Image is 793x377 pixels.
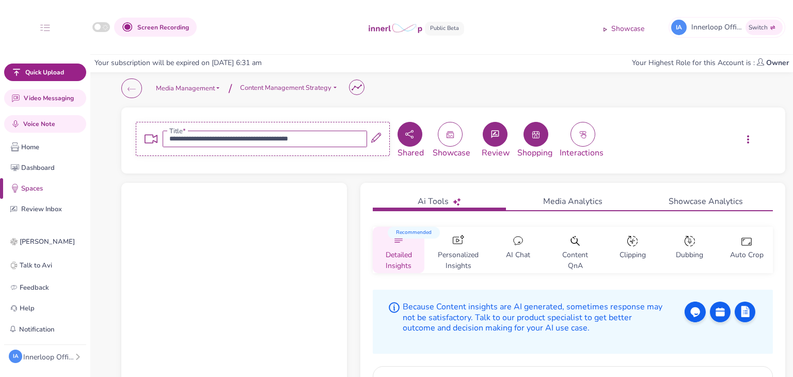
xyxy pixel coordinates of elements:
span: Review [482,147,515,159]
p: Showcase [611,24,644,35]
p: Personalized Insights [438,250,479,265]
span: Video Messaging [24,93,74,103]
button: Quick Upload [4,64,86,81]
a: Feedback [8,281,82,294]
img: cal-icon [708,302,733,326]
img: form-icon [733,302,757,326]
p: Notification [19,324,54,335]
span: / [229,81,232,98]
span: Shared [398,122,431,159]
img: showcase icon [600,23,610,33]
button: Content Management Strategy [232,80,344,97]
button: Media Management [146,80,229,98]
a: [PERSON_NAME] [8,234,82,249]
button: Voice Note [4,115,86,133]
p: Detailed Insights [381,250,417,265]
img: info-icon [388,302,400,313]
button: Notification [8,323,55,336]
img: chat-icon [683,302,708,326]
button: Switch [746,20,783,35]
b: Owner [766,58,789,68]
div: IA [671,20,687,35]
span: Interactions [560,147,604,159]
span: Recommended [388,227,440,239]
p: Because Content insights are AI generated, sometimes response may not be satisfactory. Talk to ou... [403,302,665,334]
p: Help [20,303,35,314]
div: Your Highest Role for this Account is : [628,57,793,68]
span: Showcase [433,147,470,159]
p: [PERSON_NAME] [20,237,75,247]
div: IA [9,350,22,363]
p: Clipping [620,250,646,265]
a: Showcase Analytics [639,195,772,210]
div: Your subscription will be expired on [DATE] 6:31 am [90,57,266,68]
a: Talk to Avi [8,258,82,273]
button: Screen Recording [114,18,197,37]
p: Dubbing [676,250,703,265]
label: Title [169,128,186,135]
p: Home [21,142,85,153]
a: Ai Tools [373,195,506,210]
p: Auto Crop [730,250,764,265]
p: Content QnA [558,250,593,265]
p: Talk to Avi [20,260,52,271]
span: Quick Upload [25,68,64,77]
div: Innerloop Official Account [23,352,74,363]
span: Innerloop Official [691,22,743,33]
a: Help [8,302,82,315]
button: Video Messaging [4,89,86,107]
button: IAInnerloop Official Account [8,349,82,364]
a: Media Analytics [506,195,639,210]
p: Feedback [20,282,49,293]
p: Spaces [21,183,85,194]
span: Voice Note [23,119,55,129]
p: AI Chat [506,250,530,265]
span: Switch [749,23,768,32]
span: Shopping [517,147,552,159]
p: Review Inbox [21,204,85,215]
p: Dashboard [21,163,85,174]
